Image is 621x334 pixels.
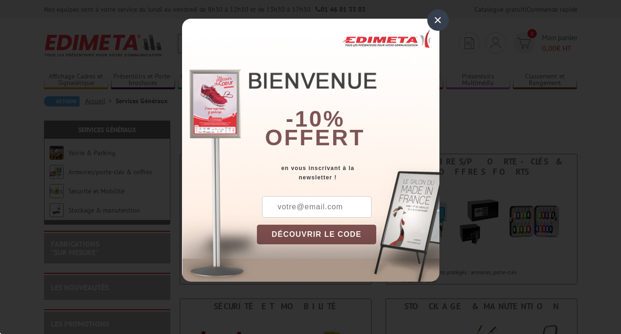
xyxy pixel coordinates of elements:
[257,163,439,182] div: en vous inscrivant à la newsletter !
[286,107,345,131] b: -10%
[265,125,365,150] font: offert
[257,225,377,244] button: DÉCOUVRIR LE CODE
[262,196,372,218] input: votre@email.com
[427,9,449,31] div: ×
